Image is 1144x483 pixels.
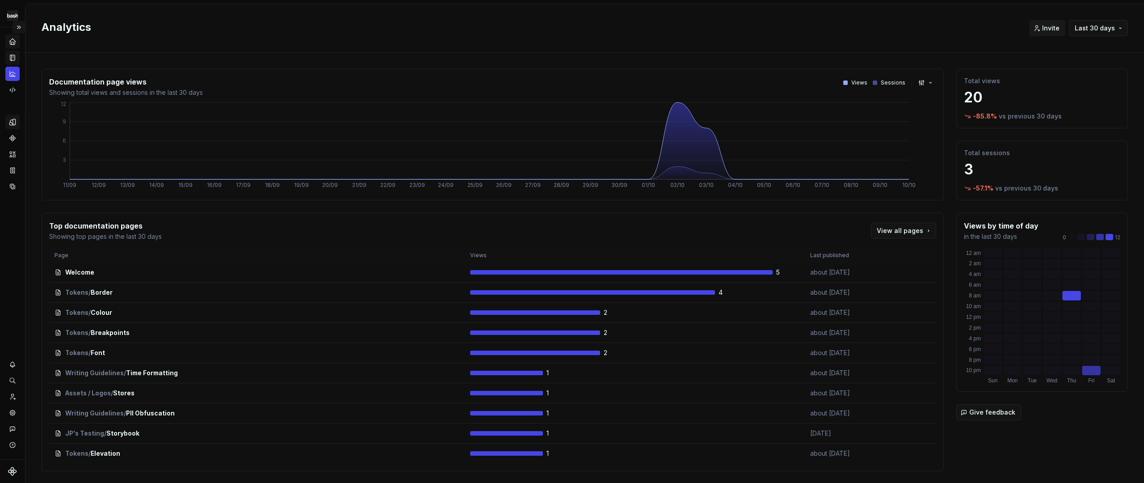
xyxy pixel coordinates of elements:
[120,182,135,188] tspan: 13/09
[881,79,905,86] p: Sessions
[844,182,858,188] tspan: 08/10
[786,182,800,188] tspan: 06/10
[88,348,91,357] span: /
[525,182,541,188] tspan: 27/09
[5,373,20,388] button: Search ⌘K
[88,328,91,337] span: /
[65,449,88,458] span: Tokens
[149,182,164,188] tspan: 14/09
[63,118,66,125] tspan: 9
[5,51,20,65] a: Documentation
[5,115,20,129] a: Design tokens
[547,409,570,418] span: 1
[966,250,981,256] text: 12 am
[1063,234,1120,241] div: 12
[65,288,88,297] span: Tokens
[999,112,1062,121] p: vs previous 30 days
[91,308,112,317] span: Colour
[554,182,569,188] tspan: 28/09
[467,182,483,188] tspan: 25/09
[5,163,20,178] a: Storybook stories
[810,389,877,398] p: about [DATE]
[5,83,20,97] a: Code automation
[547,369,570,377] span: 1
[964,220,1039,231] p: Views by time of day
[126,369,178,377] span: Time Formatting
[810,268,877,277] p: about [DATE]
[1088,377,1094,384] text: Fri
[5,147,20,161] div: Assets
[63,182,76,188] tspan: 11/09
[91,348,105,357] span: Font
[88,308,91,317] span: /
[969,260,981,267] text: 2 am
[757,182,771,188] tspan: 05/10
[873,182,887,188] tspan: 09/10
[13,21,25,34] button: Expand sidebar
[294,182,309,188] tspan: 19/09
[124,409,126,418] span: /
[1047,377,1057,384] text: Wed
[49,220,162,231] p: Top documentation pages
[65,348,88,357] span: Tokens
[956,404,1021,420] button: Give feedback
[91,328,130,337] span: Breakpoints
[124,369,126,377] span: /
[65,409,124,418] span: Writing Guidelines
[438,182,454,188] tspan: 24/09
[236,182,251,188] tspan: 17/09
[65,328,88,337] span: Tokens
[966,314,981,320] text: 12 pm
[111,389,113,398] span: /
[547,389,570,398] span: 1
[966,367,981,373] text: 10 pm
[1063,234,1066,241] p: 0
[113,389,135,398] span: Stores
[496,182,512,188] tspan: 26/09
[1107,377,1115,384] text: Sat
[42,20,1018,34] h2: Analytics
[964,232,1039,241] p: in the last 30 days
[776,268,799,277] span: 5
[810,348,877,357] p: about [DATE]
[805,248,883,263] th: Last published
[969,408,1015,417] span: Give feedback
[88,449,91,458] span: /
[5,131,20,145] a: Components
[65,429,104,438] span: JP's Testing
[969,346,981,352] text: 6 pm
[973,112,997,121] p: -85.8 %
[604,308,627,317] span: 2
[728,182,743,188] tspan: 04/10
[8,467,17,476] svg: Supernova Logo
[65,369,124,377] span: Writing Guidelines
[5,390,20,404] a: Invite team
[380,182,395,188] tspan: 22/09
[7,10,18,21] img: f86023f7-de07-4548-b23e-34af6ab67166.png
[88,288,91,297] span: /
[969,335,981,342] text: 4 pm
[810,409,877,418] p: about [DATE]
[322,182,338,188] tspan: 20/09
[964,161,1120,178] p: 3
[810,308,877,317] p: about [DATE]
[964,76,1120,85] p: Total views
[126,409,175,418] span: PII Obfuscation
[964,89,1120,106] p: 20
[5,179,20,194] a: Data sources
[969,325,981,331] text: 2 pm
[465,248,805,263] th: Views
[91,288,113,297] span: Border
[106,429,139,438] span: Storybook
[5,34,20,49] a: Home
[988,377,997,384] text: Sun
[1067,377,1077,384] text: Thu
[65,389,111,398] span: Assets / Logos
